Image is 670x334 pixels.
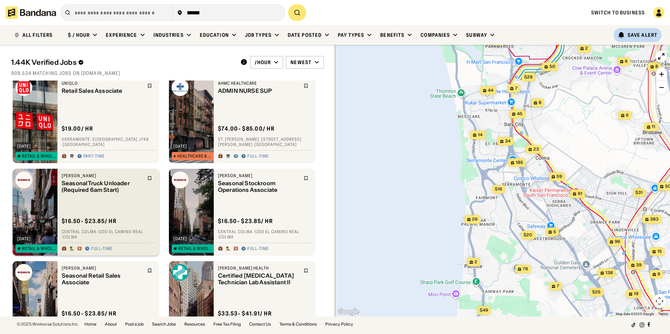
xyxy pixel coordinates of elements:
div: [DATE] [173,144,187,148]
a: Resources [184,322,205,326]
span: 50 [549,64,555,70]
div: $ 74.00 - $85.00 / hr [218,125,275,132]
div: Experience [106,32,137,38]
span: 59 [556,174,562,180]
a: Privacy Policy [325,322,353,326]
a: Switch to Business [591,9,645,16]
span: 8 [655,64,658,70]
span: 19 [634,291,638,297]
div: Seasonal Retail Sales Associate [62,272,143,286]
span: $20 [524,232,532,237]
div: Companies [421,32,450,38]
span: 61 [578,191,582,197]
span: 76 [523,266,528,272]
span: 39 [636,262,642,268]
span: 45 [517,111,522,117]
div: $ 19.00 / hr [62,125,93,132]
div: [DATE] [17,237,31,241]
button: Map camera controls [652,294,666,308]
span: 96 [615,239,620,245]
div: grid [11,81,324,316]
div: Uniqlo [62,81,143,86]
span: 23 [533,146,539,152]
img: Kohl’s logo [172,172,189,188]
div: Benefits [380,32,404,38]
a: Home [84,322,96,326]
div: [PERSON_NAME] [62,173,143,179]
div: Seasonal Stockroom Operations Associate [218,180,299,193]
div: Certified [MEDICAL_DATA] Technician Lab Assistant II [218,272,299,286]
div: AHMC HealthCare [218,81,299,86]
div: Full-time [247,246,269,252]
div: $ 16.50 - $23.85 / hr [218,217,273,225]
div: Industries [153,32,184,38]
div: $ 16.50 - $23.85 / hr [62,217,117,225]
div: $ / hour [68,32,90,38]
div: [PERSON_NAME] [62,265,143,271]
img: Google [337,307,360,316]
div: Subway [466,32,487,38]
span: 14 [478,132,483,138]
div: Save Alert [628,32,657,38]
a: Open this area in Google Maps (opens a new window) [337,307,360,316]
span: 15 [657,249,662,255]
span: 7 [557,283,559,289]
div: Central Colma · 1200 El Camino Real · Colma [218,229,311,240]
div: ADMIN NURSE SUP [218,88,299,94]
span: 7 [515,85,518,91]
div: Newest [290,59,312,65]
div: Date Posted [288,32,322,38]
span: $49 [480,307,488,313]
img: AHMC HealthCare logo [172,79,189,96]
div: Central Colma · 1200 El Camino Real · Colma [62,229,155,240]
div: [PERSON_NAME] Health [218,265,299,271]
div: $ 16.50 - $23.85 / hr [62,310,117,317]
span: 34 [505,138,511,144]
div: [PERSON_NAME] [218,173,299,179]
img: Bandana logotype [6,6,56,19]
span: 138 [606,270,613,276]
a: Contact Us [249,322,271,326]
span: 2 [585,46,588,51]
span: Map data ©2025 Google [616,312,654,316]
div: Retail & Wholesale [22,154,58,158]
span: 185 [516,160,523,166]
span: $31 [635,190,643,195]
a: Terms & Conditions [279,322,317,326]
div: Education [200,32,229,38]
div: Retail & Wholesale [178,246,214,251]
span: $16 [495,186,502,192]
img: Kohl’s logo [15,172,32,188]
div: Job Types [245,32,272,38]
div: Part-time [83,154,105,159]
div: [DATE] [17,144,31,148]
a: Terms (opens in new tab) [658,312,668,316]
a: Search Jobs [152,322,176,326]
div: /hour [255,59,271,65]
div: Pay Types [338,32,364,38]
span: 2 [474,259,477,265]
div: 909,534 matching jobs on [DOMAIN_NAME] [11,70,324,76]
span: $25 [592,289,601,294]
span: 6 [625,58,628,64]
div: St. [PERSON_NAME] · [STREET_ADDRESS][PERSON_NAME] · [GEOGRAPHIC_DATA] [218,137,311,147]
span: 11 [652,124,655,130]
div: Seasonal Truck Unloader (Required 6am Start) [62,180,143,193]
span: 44 [488,88,493,93]
div: Retail & Wholesale [22,246,58,251]
div: Full-time [91,246,112,252]
div: Serramonte · 3 [GEOGRAPHIC_DATA] J748 · [GEOGRAPHIC_DATA] [62,137,155,147]
span: $28 [524,74,533,79]
span: 5 [553,229,556,235]
div: © 2025 Workwise Solutions Inc. [17,322,79,326]
div: [DATE] [173,237,187,241]
div: 1.44K Verified Jobs [11,58,235,67]
span: 383 [650,216,658,222]
span: 26 [472,216,478,222]
a: About [105,322,117,326]
div: ALL FILTERS [22,33,53,37]
div: $ 33.53 - $41.91 / hr [218,310,272,317]
div: Healthcare & Mental Health [177,154,214,158]
a: Post a job [125,322,144,326]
